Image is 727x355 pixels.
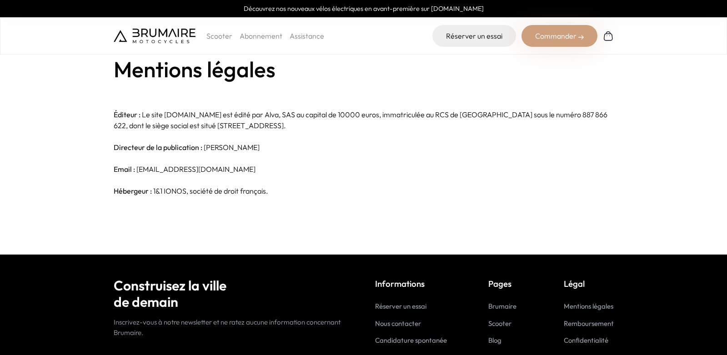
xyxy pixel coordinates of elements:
[206,30,232,41] p: Scooter
[114,110,140,119] strong: Éditeur :
[114,317,352,338] p: Inscrivez-vous à notre newsletter et ne ratez aucune information concernant Brumaire.
[114,142,614,153] p: [PERSON_NAME]
[375,319,421,328] a: Nous contacter
[114,164,614,175] p: [EMAIL_ADDRESS][DOMAIN_NAME]
[488,319,511,328] a: Scooter
[114,185,614,196] p: 1&1 IONOS, société de droit français.
[375,277,447,290] p: Informations
[375,336,447,345] a: Candidature spontanée
[564,277,614,290] p: Légal
[603,30,614,41] img: Panier
[375,302,426,310] a: Réserver un essai
[114,58,614,80] h1: Mentions légales
[521,25,597,47] div: Commander
[114,186,152,195] strong: Hébergeur :
[240,31,282,40] a: Abonnement
[114,165,135,174] strong: Email :
[564,336,608,345] a: Confidentialité
[432,25,516,47] a: Réserver un essai
[114,109,614,131] p: Le site [DOMAIN_NAME] est édité par Alva, SAS au capital de 10000 euros, immatriculée au RCS d...
[114,143,202,152] strong: Directeur de la publication :
[290,31,324,40] a: Assistance
[578,35,584,40] img: right-arrow-2.png
[114,29,196,43] img: Brumaire Motocycles
[488,302,516,310] a: Brumaire
[564,302,613,310] a: Mentions légales
[564,319,614,328] a: Remboursement
[114,277,352,310] h2: Construisez la ville de demain
[488,336,501,345] a: Blog
[488,277,522,290] p: Pages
